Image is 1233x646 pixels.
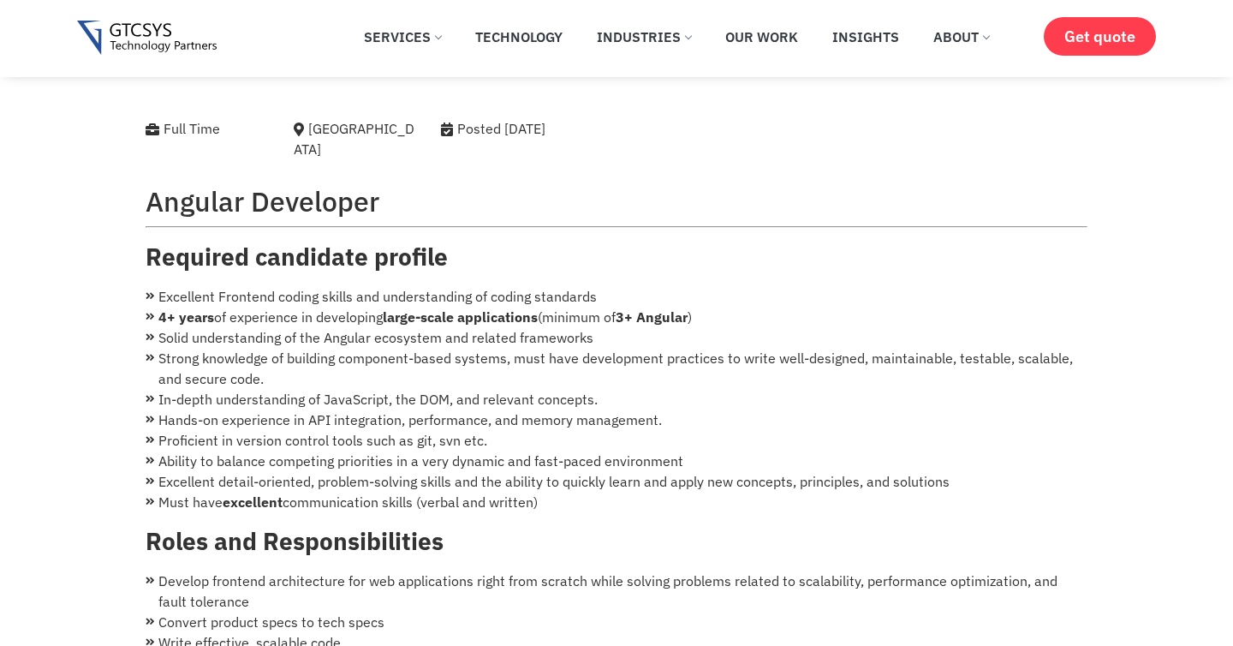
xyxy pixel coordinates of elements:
a: Get quote [1044,17,1156,56]
strong: excellent [223,493,283,511]
strong: 4+ years [158,308,214,326]
img: Gtcsys logo [77,21,217,56]
a: About [920,18,1002,56]
a: Industries [584,18,704,56]
li: Proficient in version control tools such as git, svn etc. [146,430,1087,451]
a: Insights [819,18,912,56]
strong: Required candidate profile [146,241,448,272]
li: Excellent Frontend coding skills and understanding of coding standards [146,286,1087,307]
li: Convert product specs to tech specs [146,612,1087,632]
strong: large-scale applications [383,308,538,326]
a: Our Work [712,18,811,56]
li: Develop frontend architecture for web applications right from scratch while solving problems rela... [146,571,1087,612]
li: Solid understanding of the Angular ecosystem and related frameworks [146,327,1087,348]
li: Must have communication skills (verbal and written) [146,492,1087,512]
div: Full Time [146,118,268,139]
li: Strong knowledge of building component-based systems, must have development practices to write we... [146,348,1087,389]
li: Ability to balance competing priorities in a very dynamic and fast-paced environment [146,451,1087,471]
li: In-depth understanding of JavaScript, the DOM, and relevant concepts. [146,389,1087,410]
strong: 3+ Angular [616,308,688,326]
li: Hands-on experience in API integration, performance, and memory management. [146,410,1087,430]
a: Services [351,18,454,56]
span: Get quote [1064,27,1135,45]
strong: Roles and Responsibilities [146,525,444,557]
div: Posted [DATE] [441,118,637,139]
li: Excellent detail-oriented, problem-solving skills and the ability to quickly learn and apply new ... [146,471,1087,492]
li: of experience in developing (minimum of ) [146,307,1087,327]
a: Technology [462,18,575,56]
div: [GEOGRAPHIC_DATA] [294,118,416,159]
h2: Angular Developer [146,185,1087,218]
